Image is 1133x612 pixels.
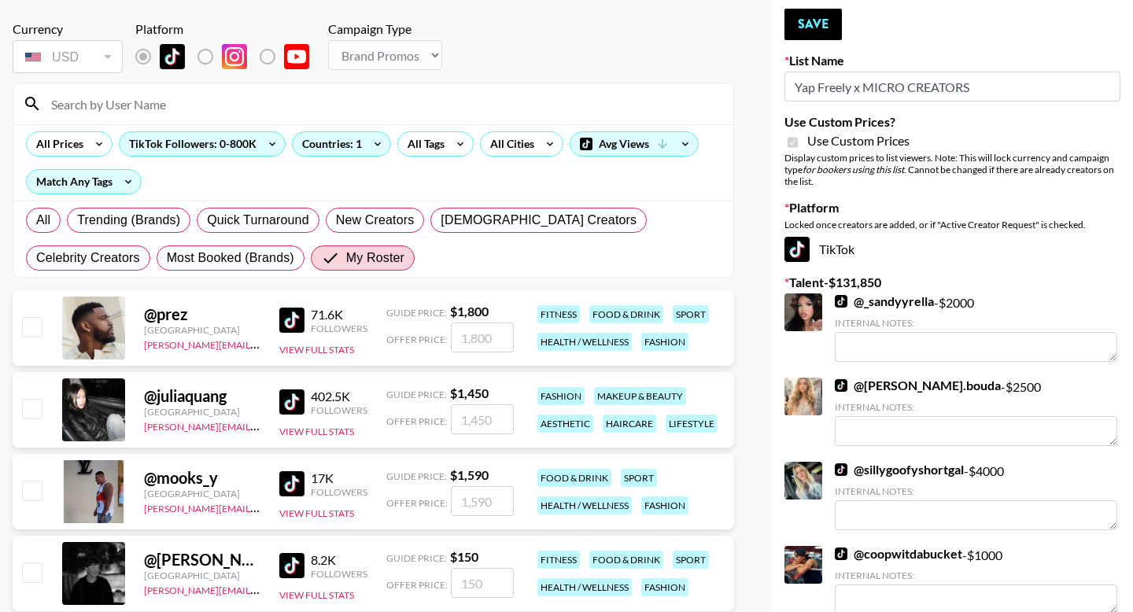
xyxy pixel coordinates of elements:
[77,211,180,230] span: Trending (Brands)
[589,305,663,323] div: food & drink
[27,170,141,194] div: Match Any Tags
[167,249,294,267] span: Most Booked (Brands)
[784,275,1120,290] label: Talent - $ 131,850
[673,305,709,323] div: sport
[36,211,50,230] span: All
[144,418,377,433] a: [PERSON_NAME][EMAIL_ADDRESS][DOMAIN_NAME]
[784,152,1120,187] div: Display custom prices to list viewers. Note: This will lock currency and campaign type . Cannot b...
[279,553,304,578] img: TikTok
[673,551,709,569] div: sport
[16,43,120,71] div: USD
[311,307,367,323] div: 71.6K
[537,551,580,569] div: fitness
[135,21,322,37] div: Platform
[537,333,632,351] div: health / wellness
[451,404,514,434] input: 1,450
[594,387,686,405] div: makeup & beauty
[537,496,632,514] div: health / wellness
[537,387,585,405] div: fashion
[451,486,514,516] input: 1,590
[386,389,447,400] span: Guide Price:
[641,333,688,351] div: fashion
[835,295,847,308] img: TikTok
[835,570,1117,581] div: Internal Notes:
[386,307,447,319] span: Guide Price:
[311,552,367,568] div: 8.2K
[386,552,447,564] span: Guide Price:
[451,323,514,352] input: 1,800
[284,44,309,69] img: YouTube
[13,21,123,37] div: Currency
[835,293,934,309] a: @_sandyyrella
[784,114,1120,130] label: Use Custom Prices?
[144,468,260,488] div: @ mooks_y
[835,378,1001,393] a: @[PERSON_NAME].bouda
[450,549,478,564] strong: $ 150
[807,133,910,149] span: Use Custom Prices
[144,500,377,514] a: [PERSON_NAME][EMAIL_ADDRESS][DOMAIN_NAME]
[451,568,514,598] input: 150
[144,570,260,581] div: [GEOGRAPHIC_DATA]
[279,507,354,519] button: View Full Stats
[589,551,663,569] div: food & drink
[144,406,260,418] div: [GEOGRAPHIC_DATA]
[222,44,247,69] img: Instagram
[328,21,442,37] div: Campaign Type
[42,91,724,116] input: Search by User Name
[835,379,847,392] img: TikTok
[386,579,448,591] span: Offer Price:
[311,404,367,416] div: Followers
[835,462,1117,530] div: - $ 4000
[835,293,1117,362] div: - $ 2000
[120,132,285,156] div: TikTok Followers: 0-800K
[398,132,448,156] div: All Tags
[279,389,304,415] img: TikTok
[784,219,1120,230] div: Locked once creators are added, or if "Active Creator Request" is checked.
[13,37,123,76] div: Currency is locked to USD
[835,485,1117,497] div: Internal Notes:
[135,40,322,73] div: List locked to TikTok.
[537,469,611,487] div: food & drink
[835,463,847,476] img: TikTok
[279,308,304,333] img: TikTok
[537,578,632,596] div: health / wellness
[537,305,580,323] div: fitness
[336,211,415,230] span: New Creators
[450,385,489,400] strong: $ 1,450
[386,415,448,427] span: Offer Price:
[386,470,447,482] span: Guide Price:
[207,211,309,230] span: Quick Turnaround
[666,415,718,433] div: lifestyle
[279,589,354,601] button: View Full Stats
[641,578,688,596] div: fashion
[311,323,367,334] div: Followers
[293,132,390,156] div: Countries: 1
[311,470,367,486] div: 17K
[835,317,1117,329] div: Internal Notes:
[279,426,354,437] button: View Full Stats
[481,132,537,156] div: All Cities
[144,550,260,570] div: @ [PERSON_NAME].jovenin
[784,237,810,262] img: TikTok
[784,53,1120,68] label: List Name
[784,237,1120,262] div: TikTok
[450,467,489,482] strong: $ 1,590
[311,486,367,498] div: Followers
[784,200,1120,216] label: Platform
[311,389,367,404] div: 402.5K
[537,415,593,433] div: aesthetic
[144,386,260,406] div: @ juliaquang
[441,211,637,230] span: [DEMOGRAPHIC_DATA] Creators
[784,9,842,40] button: Save
[279,344,354,356] button: View Full Stats
[279,471,304,496] img: TikTok
[803,164,904,175] em: for bookers using this list
[641,496,688,514] div: fashion
[144,581,377,596] a: [PERSON_NAME][EMAIL_ADDRESS][DOMAIN_NAME]
[570,132,698,156] div: Avg Views
[386,334,448,345] span: Offer Price:
[450,304,489,319] strong: $ 1,800
[144,488,260,500] div: [GEOGRAPHIC_DATA]
[346,249,404,267] span: My Roster
[144,336,377,351] a: [PERSON_NAME][EMAIL_ADDRESS][DOMAIN_NAME]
